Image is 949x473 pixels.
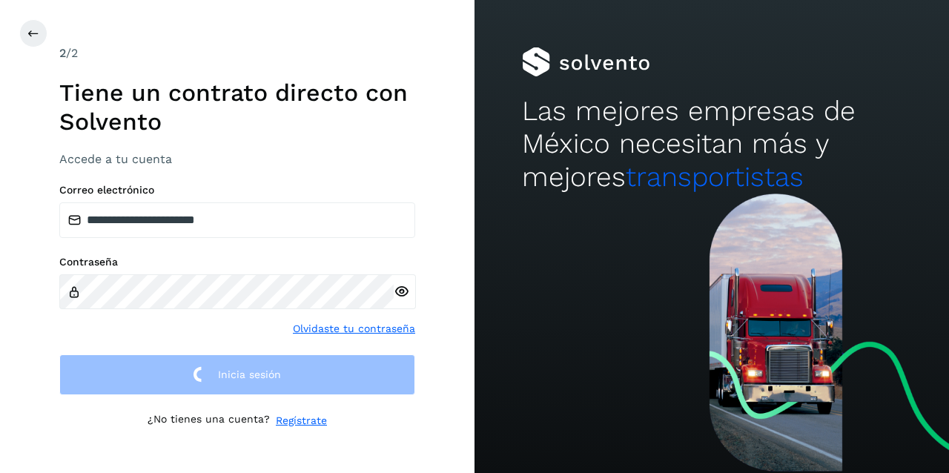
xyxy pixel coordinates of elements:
span: 2 [59,46,66,60]
label: Correo electrónico [59,184,415,196]
h2: Las mejores empresas de México necesitan más y mejores [522,95,902,193]
h3: Accede a tu cuenta [59,152,415,166]
div: /2 [59,44,415,62]
button: Inicia sesión [59,354,415,395]
span: Inicia sesión [218,369,281,380]
a: Regístrate [276,413,327,429]
span: transportistas [626,161,804,193]
h1: Tiene un contrato directo con Solvento [59,79,415,136]
label: Contraseña [59,256,415,268]
p: ¿No tienes una cuenta? [148,413,270,429]
a: Olvidaste tu contraseña [293,321,415,337]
